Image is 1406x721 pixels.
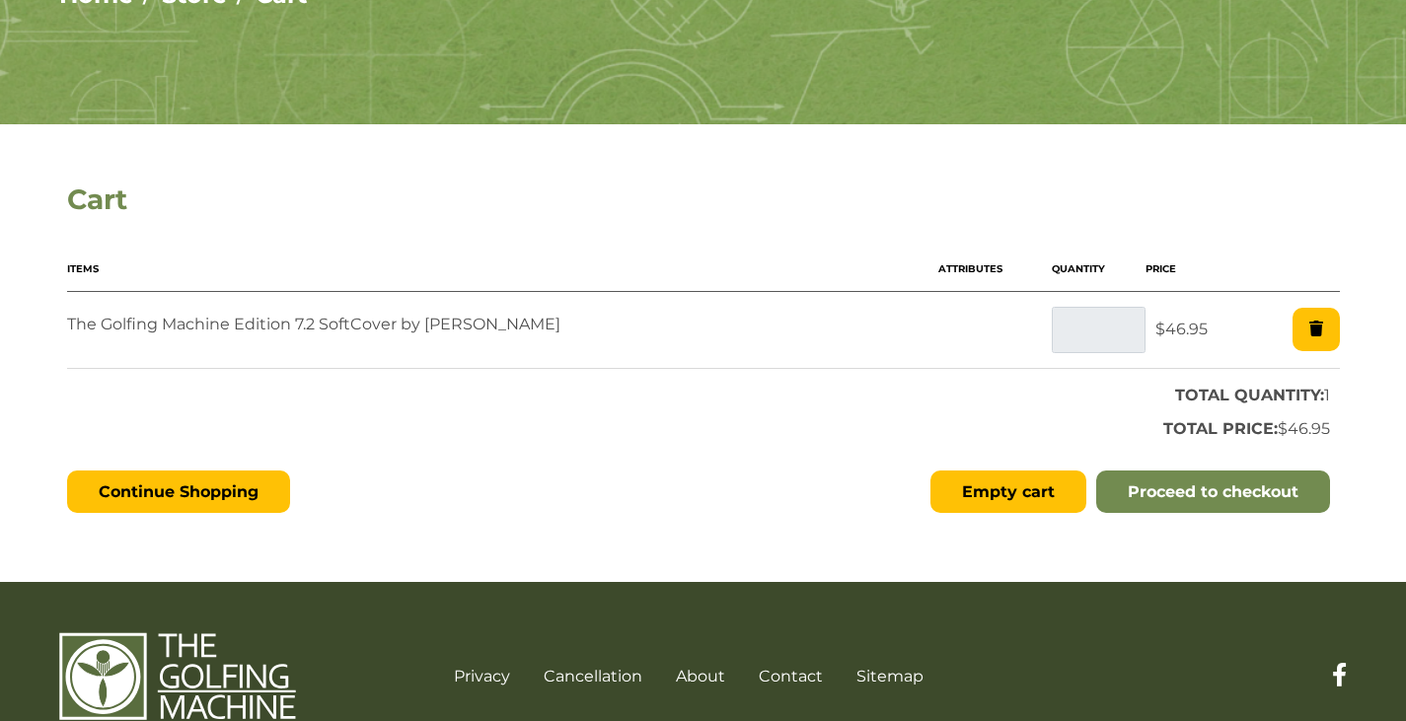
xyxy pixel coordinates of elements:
[930,470,1086,514] button: Empty cart
[67,183,1340,217] h1: Cart
[1163,419,1278,438] strong: TOTAL PRICE:
[67,384,1330,407] p: 1
[67,470,290,514] a: Continue Shopping
[1146,247,1255,292] th: Price
[1175,386,1324,404] strong: TOTAL QUANTITY:
[67,313,939,336] p: The Golfing Machine Edition 7.2 SoftCover by [PERSON_NAME]
[67,417,1330,441] p: $46.95
[544,667,642,685] a: Cancellation
[454,667,510,685] a: Privacy
[759,667,823,685] a: Contact
[1096,470,1330,514] a: Proceed to checkout
[67,247,939,292] th: Items
[676,667,725,685] a: About
[856,667,924,685] a: Sitemap
[938,247,1052,292] th: Attributes
[1155,318,1255,341] p: $46.95
[1052,247,1146,292] th: Quantity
